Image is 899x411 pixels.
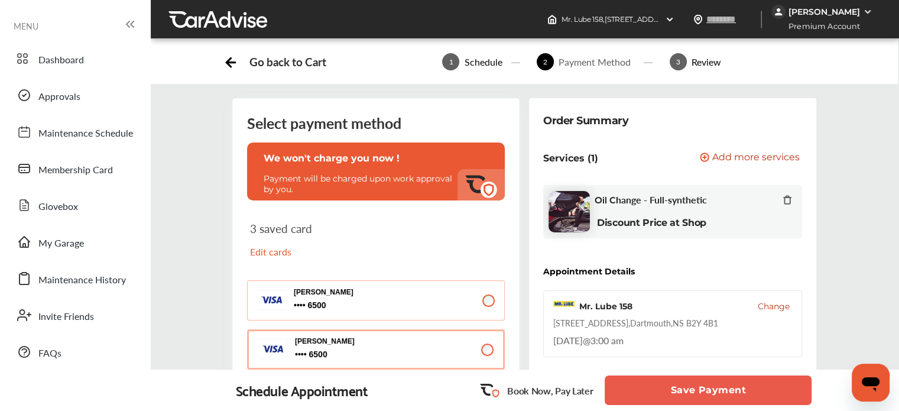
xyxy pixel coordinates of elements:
[11,43,139,74] a: Dashboard
[543,112,628,129] div: Order Summary
[11,153,139,184] a: Membership Card
[38,163,113,178] span: Membership Card
[863,7,872,17] img: WGsFRI8htEPBVLJbROoPRyZpYNWhNONpIPPETTm6eUC0GeLEiAAAAAElFTkSuQmCC
[11,80,139,111] a: Approvals
[11,116,139,147] a: Maintenance Schedule
[294,300,412,311] span: 6500
[250,222,371,268] div: 3 saved card
[38,236,84,251] span: My Garage
[700,153,800,164] button: Add more services
[38,199,78,215] span: Glovebox
[38,53,84,68] span: Dashboard
[11,263,139,294] a: Maintenance History
[595,194,707,205] span: Oil Change - Full-synthetic
[295,337,413,345] p: [PERSON_NAME]
[553,301,575,312] img: logo-mr-lube.png
[537,53,554,70] span: 2
[247,329,505,370] button: [PERSON_NAME] 6500 6500
[758,300,790,312] button: Change
[712,153,800,164] span: Add more services
[852,364,890,402] iframe: Button to launch messaging window
[38,309,94,325] span: Invite Friends
[236,382,368,399] div: Schedule Appointment
[771,5,786,19] img: jVpblrzwTbfkPYzPPzSLxeg0AAAAASUVORK5CYII=
[562,15,754,24] span: Mr. Lube 158 , [STREET_ADDRESS] Dartmouth , NS B2Y 4B1
[38,273,126,288] span: Maintenance History
[294,300,306,311] p: 6500
[670,53,687,70] span: 3
[687,55,726,69] div: Review
[38,126,133,141] span: Maintenance Schedule
[553,334,583,347] span: [DATE]
[761,11,762,28] img: header-divider.bc55588e.svg
[247,280,505,321] button: [PERSON_NAME] 6500 6500
[442,53,459,70] span: 1
[583,334,590,347] span: @
[295,349,307,360] p: 6500
[459,55,507,69] div: Schedule
[249,55,326,69] div: Go back to Cart
[590,334,624,347] span: 3:00 am
[507,384,593,397] p: Book Now, Pay Later
[264,153,488,164] p: We won't charge you now !
[38,89,80,105] span: Approvals
[11,226,139,257] a: My Garage
[554,55,635,69] div: Payment Method
[11,190,139,221] a: Glovebox
[597,217,706,228] b: Discount Price at Shop
[788,7,860,17] div: [PERSON_NAME]
[543,153,598,164] p: Services (1)
[773,20,869,33] span: Premium Account
[294,288,412,296] p: [PERSON_NAME]
[11,336,139,367] a: FAQs
[247,113,505,133] div: Select payment method
[553,317,718,329] div: [STREET_ADDRESS] , Dartmouth , NS B2Y 4B1
[665,15,674,24] img: header-down-arrow.9dd2ce7d.svg
[547,15,557,24] img: header-home-logo.8d720a4f.svg
[579,300,632,312] div: Mr. Lube 158
[295,349,413,360] span: 6500
[11,300,139,331] a: Invite Friends
[700,153,802,164] a: Add more services
[543,267,635,276] div: Appointment Details
[549,191,590,232] img: oil-change-thumb.jpg
[605,376,812,405] button: Save Payment
[693,15,703,24] img: location_vector.a44bc228.svg
[14,21,38,31] span: MENU
[38,346,61,361] span: FAQs
[264,173,459,195] p: Payment will be charged upon work approval by you.
[250,245,371,258] p: Edit cards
